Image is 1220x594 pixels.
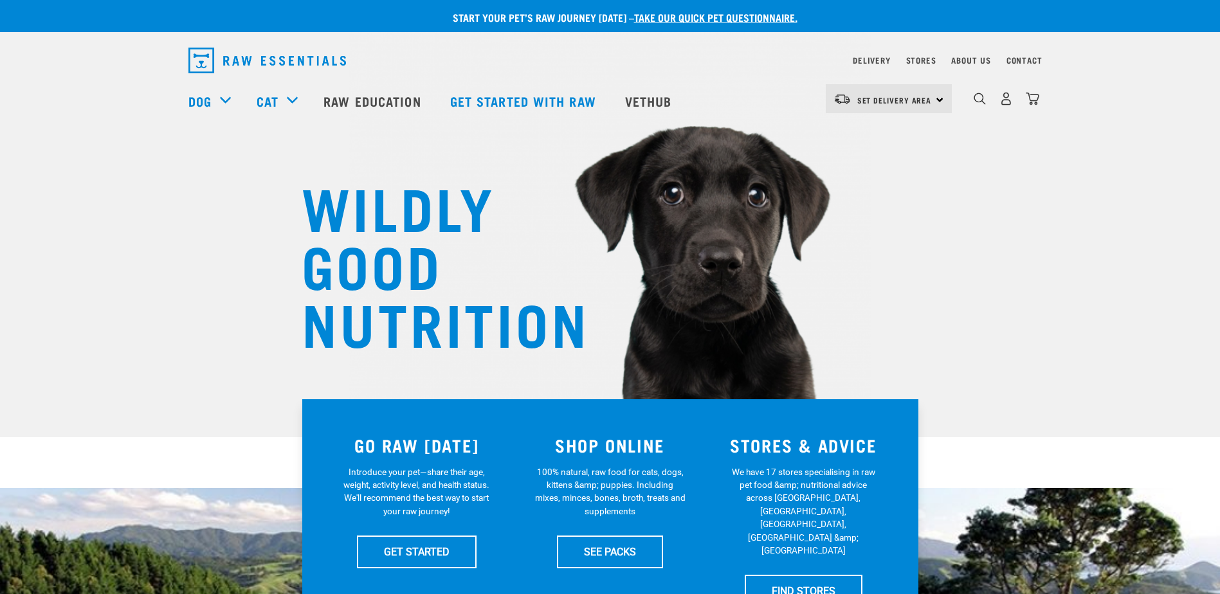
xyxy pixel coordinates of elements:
[521,435,699,455] h3: SHOP ONLINE
[612,75,688,127] a: Vethub
[302,177,559,350] h1: WILDLY GOOD NUTRITION
[188,48,346,73] img: Raw Essentials Logo
[341,465,492,518] p: Introduce your pet—share their age, weight, activity level, and health status. We'll recommend th...
[999,92,1013,105] img: user.png
[906,58,936,62] a: Stores
[257,91,278,111] a: Cat
[1026,92,1039,105] img: home-icon@2x.png
[728,465,879,557] p: We have 17 stores specialising in raw pet food &amp; nutritional advice across [GEOGRAPHIC_DATA],...
[634,14,797,20] a: take our quick pet questionnaire.
[534,465,686,518] p: 100% natural, raw food for cats, dogs, kittens &amp; puppies. Including mixes, minces, bones, bro...
[188,91,212,111] a: Dog
[178,42,1042,78] nav: dropdown navigation
[357,535,477,568] a: GET STARTED
[974,93,986,105] img: home-icon-1@2x.png
[311,75,437,127] a: Raw Education
[1006,58,1042,62] a: Contact
[833,93,851,105] img: van-moving.png
[328,435,506,455] h3: GO RAW [DATE]
[715,435,893,455] h3: STORES & ADVICE
[437,75,612,127] a: Get started with Raw
[557,535,663,568] a: SEE PACKS
[853,58,890,62] a: Delivery
[857,98,932,102] span: Set Delivery Area
[951,58,990,62] a: About Us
